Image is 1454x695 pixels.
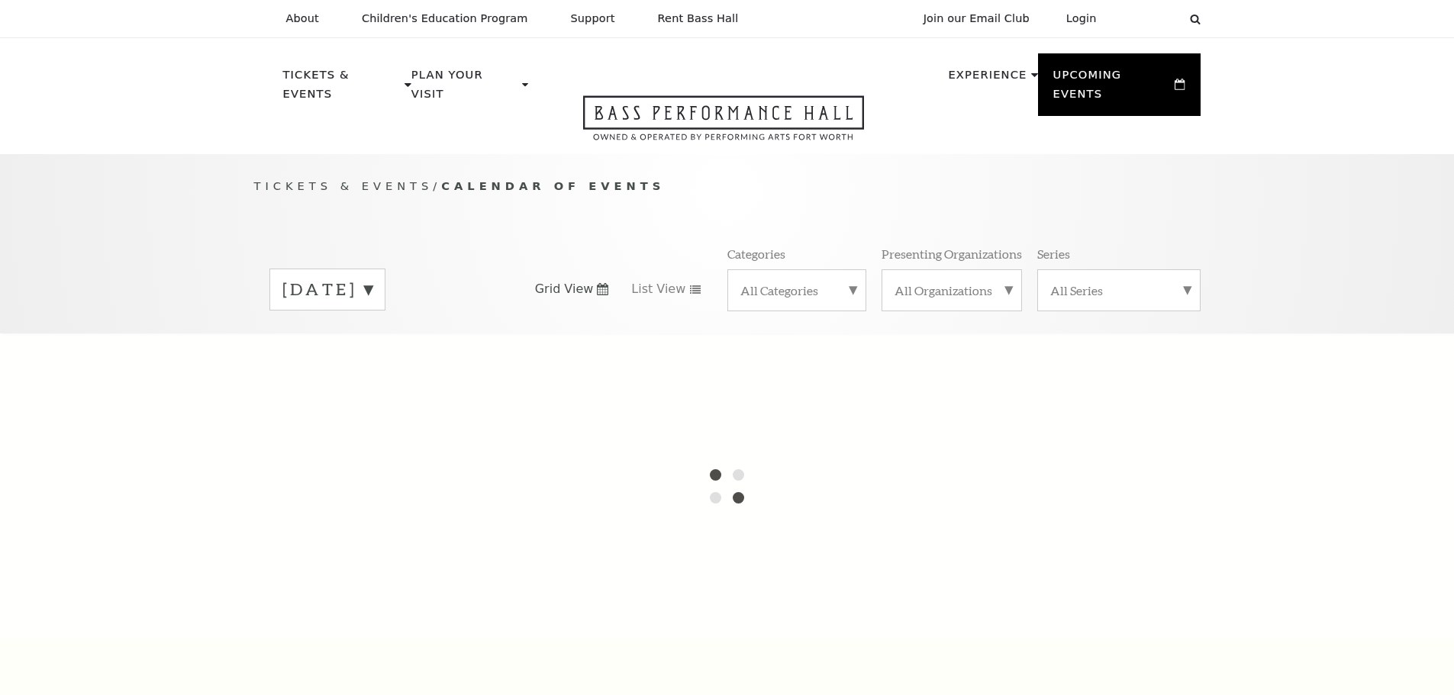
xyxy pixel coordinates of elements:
[441,179,665,192] span: Calendar of Events
[658,12,739,25] p: Rent Bass Hall
[286,12,319,25] p: About
[727,246,785,262] p: Categories
[254,179,434,192] span: Tickets & Events
[1037,246,1070,262] p: Series
[1050,282,1188,298] label: All Series
[571,12,615,25] p: Support
[362,12,528,25] p: Children's Education Program
[882,246,1022,262] p: Presenting Organizations
[740,282,853,298] label: All Categories
[411,66,518,112] p: Plan Your Visit
[282,278,372,301] label: [DATE]
[1121,11,1175,26] select: Select:
[535,281,594,298] span: Grid View
[895,282,1009,298] label: All Organizations
[631,281,685,298] span: List View
[254,177,1201,196] p: /
[283,66,401,112] p: Tickets & Events
[1053,66,1172,112] p: Upcoming Events
[948,66,1027,93] p: Experience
